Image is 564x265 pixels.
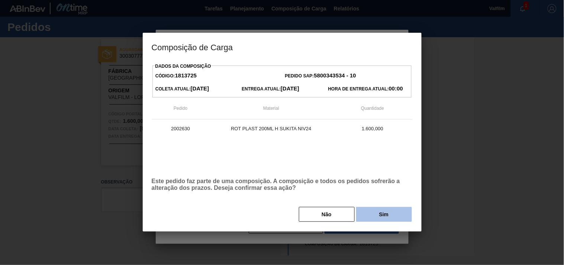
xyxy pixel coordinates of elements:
[155,64,211,69] label: Dados da Composição
[356,207,412,222] button: Sim
[242,86,299,92] span: Entrega Atual:
[191,85,209,92] strong: [DATE]
[210,119,333,138] td: ROT PLAST 200ML H SUKITA NIV24
[281,85,299,92] strong: [DATE]
[328,86,403,92] span: Hora de Entrega Atual:
[299,207,355,222] button: Não
[152,178,413,191] p: Este pedido faz parte de uma composição. A composição e todos os pedidos sofrerão a alteração dos...
[155,73,197,79] span: Código:
[263,106,279,111] span: Material
[155,86,209,92] span: Coleta Atual:
[175,72,197,79] strong: 1813725
[152,119,210,138] td: 2002630
[285,73,356,79] span: Pedido SAP:
[314,72,356,79] strong: 5800343534 - 10
[174,106,187,111] span: Pedido
[333,119,413,138] td: 1.600,000
[143,33,422,61] h3: Composição de Carga
[389,85,403,92] strong: 00:00
[361,106,384,111] span: Quantidade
